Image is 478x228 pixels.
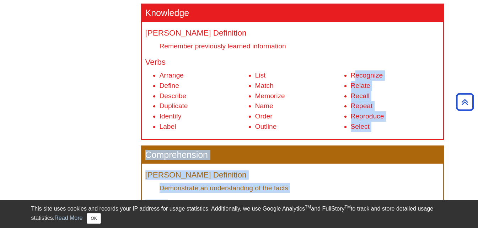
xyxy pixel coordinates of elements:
[351,70,440,81] li: Recognize
[255,91,344,101] li: Memorize
[142,4,443,22] h3: Knowledge
[255,111,344,122] li: Order
[160,91,248,101] li: Describe
[351,81,440,91] li: Relate
[145,171,440,180] h4: [PERSON_NAME] Definition
[255,70,344,81] li: List
[160,41,440,51] dd: Remember previously learned information
[160,183,440,193] dd: Demonstrate an understanding of the facts
[54,215,82,221] a: Read More
[160,111,248,122] li: Identify
[345,205,351,210] sup: TM
[255,101,344,111] li: Name
[160,101,248,111] li: Duplicate
[351,122,440,132] li: Select
[160,70,248,81] li: Arrange
[255,122,344,132] li: Outline
[145,29,440,38] h4: [PERSON_NAME] Definition
[351,91,440,101] li: Recall
[145,58,440,67] h4: Verbs
[351,111,440,122] li: Reproduce
[142,146,443,164] h3: Comprehension
[453,97,476,107] a: Back to Top
[255,81,344,91] li: Match
[305,205,311,210] sup: TM
[351,101,440,111] li: Repeat
[31,205,447,224] div: This site uses cookies and records your IP address for usage statistics. Additionally, we use Goo...
[87,213,101,224] button: Close
[160,81,248,91] li: Define
[160,122,248,132] li: Label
